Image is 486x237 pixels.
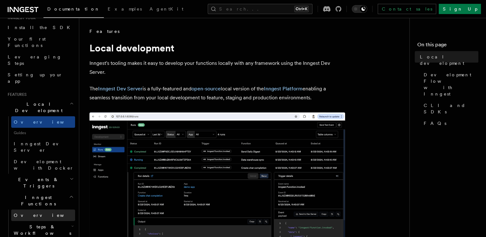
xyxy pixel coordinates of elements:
[424,120,446,126] span: FAQs
[8,72,63,84] span: Setting up your app
[8,36,46,48] span: Your first Functions
[43,2,104,18] a: Documentation
[8,25,74,30] span: Install the SDK
[5,92,27,97] span: Features
[14,213,80,218] span: Overview
[11,156,75,174] a: Development with Docker
[11,128,75,138] span: Guides
[424,72,478,97] span: Development Flow with Inngest
[89,84,345,102] p: The is a fully-featured and local version of the enabling a seamless transition from your local d...
[11,210,75,221] a: Overview
[5,176,70,189] span: Events & Triggers
[5,15,36,20] span: Inngest tour
[104,2,146,17] a: Examples
[417,41,478,51] h4: On this page
[378,4,436,14] a: Contact sales
[150,6,183,11] span: AgentKit
[98,86,143,92] a: Inngest Dev Server
[89,28,120,34] span: Features
[5,51,75,69] a: Leveraging Steps
[352,5,367,13] button: Toggle dark mode
[5,98,75,116] button: Local Development
[11,116,75,128] a: Overview
[424,102,478,115] span: CLI and SDKs
[89,59,345,77] p: Inngest's tooling makes it easy to develop your functions locally with any framework using the In...
[294,6,309,12] kbd: Ctrl+K
[14,159,74,171] span: Development with Docker
[208,4,312,14] button: Search...Ctrl+K
[439,4,481,14] a: Sign Up
[5,101,70,114] span: Local Development
[5,174,75,192] button: Events & Triggers
[417,51,478,69] a: Local development
[5,69,75,87] a: Setting up your app
[14,119,80,125] span: Overview
[8,54,62,66] span: Leveraging Steps
[421,100,478,118] a: CLI and SDKs
[421,118,478,129] a: FAQs
[420,54,478,66] span: Local development
[5,22,75,33] a: Install the SDK
[264,86,303,92] a: Inngest Platform
[191,86,221,92] a: open-source
[108,6,142,11] span: Examples
[421,69,478,100] a: Development Flow with Inngest
[47,6,100,11] span: Documentation
[89,42,345,54] h1: Local development
[5,116,75,174] div: Local Development
[11,138,75,156] a: Inngest Dev Server
[146,2,187,17] a: AgentKit
[5,194,69,207] span: Inngest Functions
[5,33,75,51] a: Your first Functions
[5,192,75,210] button: Inngest Functions
[14,141,68,153] span: Inngest Dev Server
[11,224,71,236] span: Steps & Workflows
